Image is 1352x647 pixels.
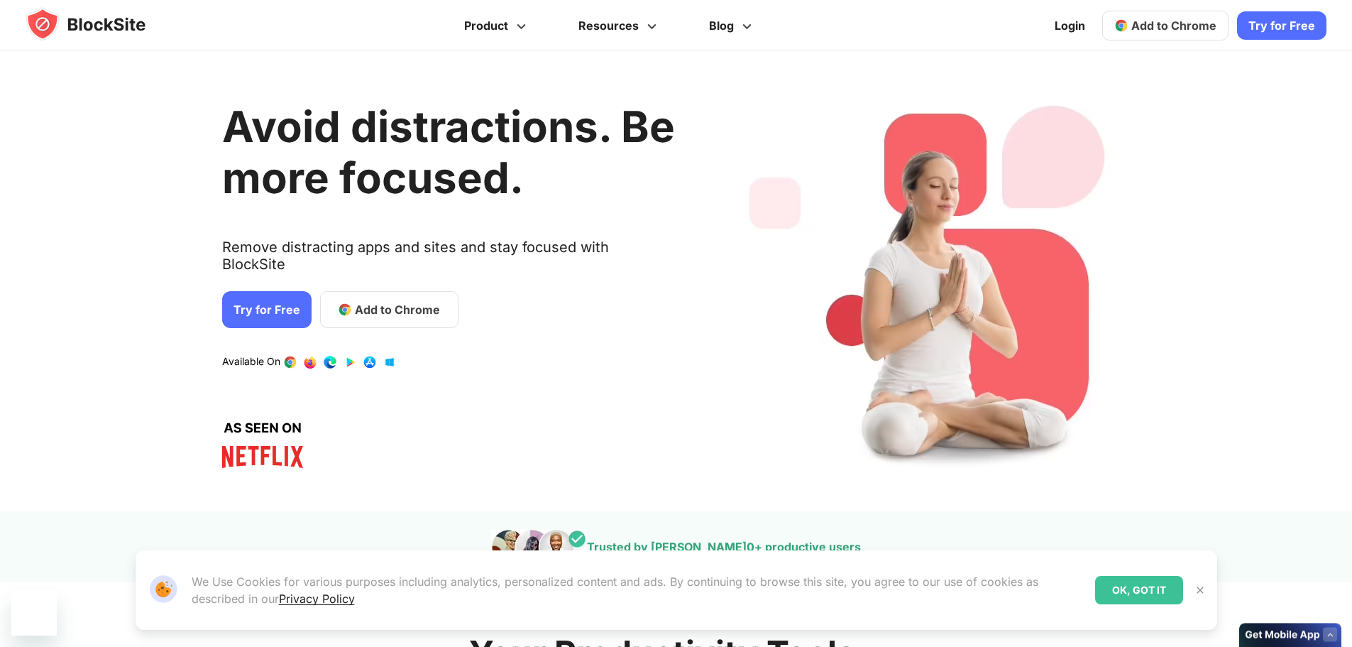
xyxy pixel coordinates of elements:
[222,355,280,369] text: Available On
[1046,9,1094,43] a: Login
[26,7,173,41] img: blocksite-icon.5d769676.svg
[1131,18,1216,33] span: Add to Chrome
[11,590,57,636] iframe: Knap til at åbne messaging-vindue
[1237,11,1326,40] a: Try for Free
[222,239,675,284] text: Remove distracting apps and sites and stay focused with BlockSite
[279,592,355,606] a: Privacy Policy
[222,291,312,328] a: Try for Free
[320,291,458,328] a: Add to Chrome
[355,301,440,318] span: Add to Chrome
[1114,18,1128,33] img: chrome-icon.svg
[1095,576,1183,604] div: OK, GOT IT
[491,529,587,565] img: pepole images
[222,101,675,203] h1: Avoid distractions. Be more focused.
[1102,11,1229,40] a: Add to Chrome
[1194,585,1206,596] img: Close
[1191,581,1209,599] button: Close
[192,573,1084,607] p: We Use Cookies for various purposes including analytics, personalized content and ads. By continu...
